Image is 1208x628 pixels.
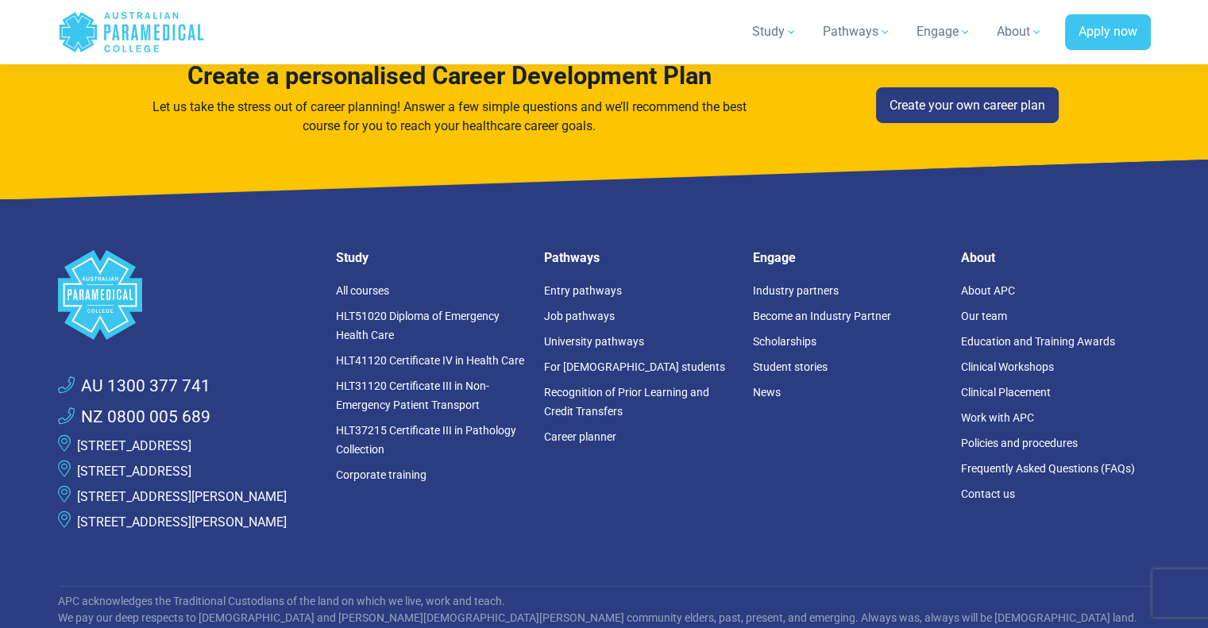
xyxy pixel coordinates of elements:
[961,335,1115,348] a: Education and Training Awards
[544,360,725,373] a: For [DEMOGRAPHIC_DATA] students
[58,593,1151,626] p: APC acknowledges the Traditional Custodians of the land on which we live, work and teach. We pay ...
[961,487,1015,500] a: Contact us
[961,360,1054,373] a: Clinical Workshops
[753,335,816,348] a: Scholarships
[961,411,1034,424] a: Work with APC
[987,10,1052,54] a: About
[544,250,734,265] h5: Pathways
[961,437,1078,449] a: Policies and procedures
[544,386,709,418] a: Recognition of Prior Learning and Credit Transfers
[753,310,891,322] a: Become an Industry Partner
[336,354,524,367] a: HLT41120 Certificate IV in Health Care
[753,284,839,297] a: Industry partners
[336,284,389,297] a: All courses
[77,514,287,530] a: [STREET_ADDRESS][PERSON_NAME]
[544,335,644,348] a: University pathways
[961,250,1151,265] h5: About
[336,379,489,411] a: HLT31120 Certificate III in Non-Emergency Patient Transport
[544,284,622,297] a: Entry pathways
[753,250,943,265] h5: Engage
[544,430,616,443] a: Career planner
[58,374,210,399] a: AU 1300 377 741
[77,489,287,504] a: [STREET_ADDRESS][PERSON_NAME]
[336,424,516,456] a: HLT37215 Certificate III in Pathology Collection
[77,464,191,479] a: [STREET_ADDRESS]
[961,284,1015,297] a: About APC
[58,6,205,58] a: Australian Paramedical College
[149,98,750,136] p: Let us take the stress out of career planning! Answer a few simple questions and we’ll recommend ...
[58,405,210,430] a: NZ 0800 005 689
[336,310,500,341] a: HLT51020 Diploma of Emergency Health Care
[961,310,1007,322] a: Our team
[1065,14,1151,51] a: Apply now
[336,468,426,481] a: Corporate training
[753,386,781,399] a: News
[544,310,615,322] a: Job pathways
[336,250,526,265] h5: Study
[743,10,807,54] a: Study
[907,10,981,54] a: Engage
[961,386,1051,399] a: Clinical Placement
[149,62,750,91] h3: Create a personalised Career Development Plan
[753,360,828,373] a: Student stories
[876,87,1059,124] a: Create your own career plan
[813,10,901,54] a: Pathways
[58,250,317,340] a: Space
[961,462,1135,475] a: Frequently Asked Questions (FAQs)
[77,438,191,453] a: [STREET_ADDRESS]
